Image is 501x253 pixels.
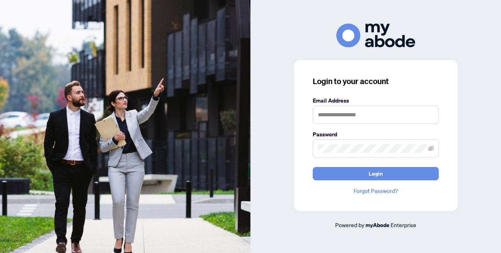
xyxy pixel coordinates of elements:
[366,221,390,229] a: myAbode
[313,76,439,87] h3: Login to your account
[428,146,434,151] span: eye-invisible
[335,221,364,228] span: Powered by
[391,221,416,228] span: Enterprise
[369,167,383,180] span: Login
[313,167,439,180] button: Login
[313,187,439,195] a: Forgot Password?
[313,96,439,105] label: Email Address
[313,130,439,139] label: Password
[336,24,415,48] img: ma-logo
